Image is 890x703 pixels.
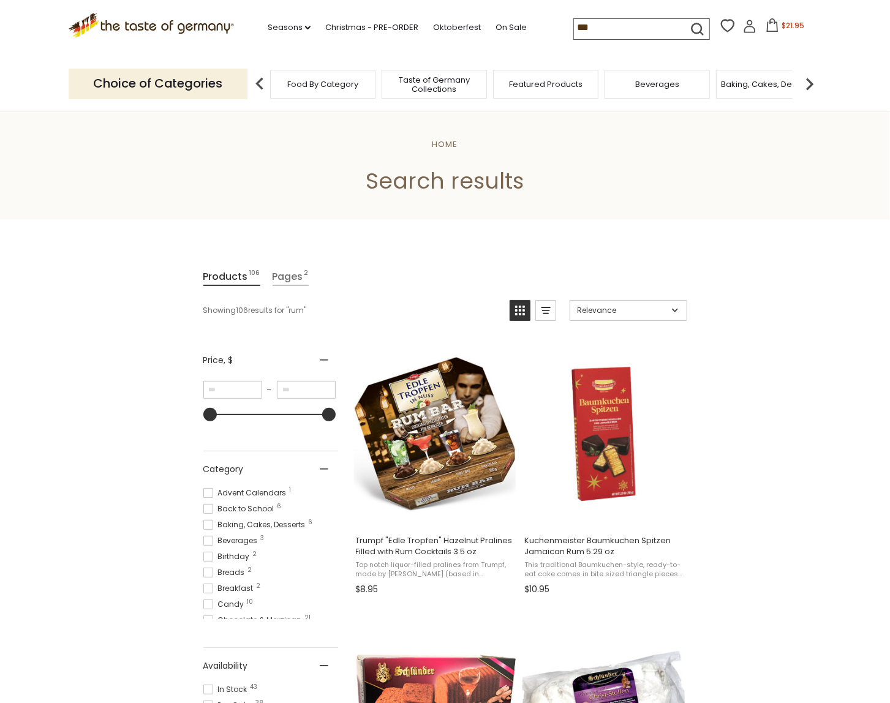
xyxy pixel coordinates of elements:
[248,567,252,573] span: 2
[268,21,311,34] a: Seasons
[203,583,257,594] span: Breakfast
[257,583,261,589] span: 2
[203,503,278,514] span: Back to School
[203,684,251,695] span: In Stock
[203,268,260,286] a: View Products Tab
[570,300,687,321] a: Sort options
[203,535,262,546] span: Beverages
[203,615,306,626] span: Chocolate & Marzipan
[356,535,515,557] span: Trumpf "Edle Tropfen" Hazelnut Pralines Filled with Rum Cocktails 3.5 oz
[433,21,481,34] a: Oktoberfest
[38,167,852,195] h1: Search results
[247,72,272,96] img: previous arrow
[203,381,262,399] input: Minimum value
[535,300,556,321] a: View list mode
[203,487,290,498] span: Advent Calendars
[203,599,248,610] span: Candy
[385,75,483,94] a: Taste of Germany Collections
[635,80,679,89] a: Beverages
[277,381,336,399] input: Maximum value
[262,384,277,395] span: –
[203,660,248,672] span: Availability
[798,72,822,96] img: next arrow
[356,560,515,579] span: Top notch liquor-filled pralines from Trumpf, made by [PERSON_NAME] (based in [GEOGRAPHIC_DATA], ...
[432,138,458,150] a: Home
[224,354,233,366] span: , $
[261,535,265,541] span: 3
[277,503,282,509] span: 6
[496,21,527,34] a: On Sale
[203,354,233,367] span: Price
[354,353,516,515] img: Trumpf "Edle Tropfen" Hazelnut Pralines Filled with Rum Cocktails 3.5 oz
[304,268,309,285] span: 2
[524,583,549,596] span: $10.95
[722,80,816,89] a: Baking, Cakes, Desserts
[69,69,247,99] p: Choice of Categories
[510,300,530,321] a: View grid mode
[253,551,257,557] span: 2
[203,463,244,476] span: Category
[524,535,683,557] span: Kuchenmeister Baumkuchen Spitzen Jamaican Rum 5.29 oz
[782,20,804,31] span: $21.95
[236,305,249,316] b: 106
[522,342,685,600] a: Kuchenmeister Baumkuchen Spitzen Jamaican Rum 5.29 oz
[203,551,254,562] span: Birthday
[287,80,358,89] a: Food By Category
[251,684,258,690] span: 43
[509,80,583,89] a: Featured Products
[325,21,418,34] a: Christmas - PRE-ORDER
[759,18,811,37] button: $21.95
[203,300,500,321] div: Showing results for " "
[356,583,379,596] span: $8.95
[524,560,683,579] span: This traditional Baumkuchen-style, ready-to-eat cake comes in bite sized triangle pieces, coated ...
[578,305,668,316] span: Relevance
[273,268,309,286] a: View Pages Tab
[522,353,685,515] img: Baumkuchen Spitzen Jamaican Rum
[203,519,309,530] span: Baking, Cakes, Desserts
[203,567,249,578] span: Breads
[305,615,311,621] span: 21
[290,487,292,494] span: 1
[354,342,516,600] a: Trumpf
[309,519,313,525] span: 6
[247,599,254,605] span: 10
[249,268,260,285] span: 106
